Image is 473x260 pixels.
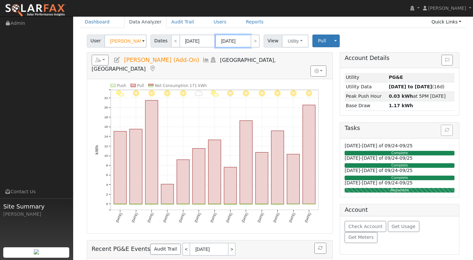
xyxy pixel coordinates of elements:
h5: Account [345,207,368,213]
i: 9/16 - Clear [306,90,312,96]
h6: [DATE]-[DATE] of 09/24-09/25 [345,168,454,173]
span: Get Meters [348,235,374,240]
a: < [182,243,190,256]
a: Audit Trail [166,16,199,28]
button: Utility [282,35,309,48]
h6: [DATE]-[DATE] of 09/24-09/25 [345,155,454,161]
a: Edit User (37446) [113,57,121,63]
text: [DATE] [147,212,154,223]
a: > [251,35,260,48]
text: 6 [106,173,108,177]
rect: onclick="" [256,152,268,204]
span: View [264,35,282,48]
span: (16d) [389,84,444,89]
i: 9/07 - Clear [164,90,170,96]
button: Get Meters [345,232,377,243]
td: Base Draw [345,101,388,110]
text: [DATE] [225,212,233,223]
text: Pull [137,83,144,88]
rect: onclick="" [129,129,142,204]
i: 9/08 - Clear [180,90,186,96]
rect: onclick="" [177,160,190,204]
rect: onclick="" [303,105,315,204]
span: [PERSON_NAME] (Add-On) [124,57,199,63]
rect: onclick="" [145,100,158,204]
text: [DATE] [178,212,186,223]
text: kWh [94,145,99,155]
strong: [DATE] to [DATE] [389,84,432,89]
a: Data Analyzer [124,16,166,28]
td: Utility Data [345,82,388,92]
text: [DATE] [288,212,296,223]
text: 4 [106,183,108,186]
img: SolarFax [5,4,66,17]
text: Net Consumption 171 kWh [155,83,207,88]
strong: 1.17 kWh [389,103,413,108]
text: 10 [104,154,108,157]
rect: onclick="" [161,184,174,204]
span: Dates [151,35,171,48]
rect: onclick="" [271,131,284,204]
img: retrieve [34,249,39,254]
text: [DATE] [115,212,123,223]
input: Select a User [104,35,147,48]
a: < [171,35,180,48]
td: at 5PM [DATE] [388,92,454,101]
div: Complete [345,163,454,168]
a: Map [149,65,156,72]
rect: onclick="" [224,167,237,204]
text: [DATE] [194,212,201,223]
text: [DATE] [304,212,311,223]
h5: Account Details [345,55,454,62]
i: 9/06 - Clear [149,90,155,96]
a: Audit Trail [150,244,180,255]
a: Reports [241,16,269,28]
text: [DATE] [273,212,280,223]
text: Push [117,83,126,88]
text: 22 [104,96,108,100]
button: Get Usage [388,221,419,232]
strong: ID: 17299472, authorized: 09/18/25 [389,75,403,80]
button: Issue History [441,55,453,66]
h5: Tasks [345,125,454,132]
i: 9/05 - Clear [133,90,139,96]
rect: onclick="" [287,154,300,204]
button: Pull [312,35,332,47]
a: Dashboard [80,16,115,28]
a: Quick Links [427,16,466,28]
text: 14 [104,135,108,138]
text: 8 [106,164,108,167]
rect: onclick="" [240,121,252,204]
rect: onclick="" [192,149,205,204]
i: 9/09 - Cloudy [195,90,203,96]
button: Refresh [314,243,326,254]
span: Get Usage [392,224,415,229]
a: Users [209,16,231,28]
i: 9/14 - Clear [274,90,281,96]
text: [DATE] [131,212,138,223]
rect: onclick="" [114,131,126,204]
text: 20 [104,106,108,109]
i: 9/15 - Clear [290,90,296,96]
div: Requested [345,188,454,193]
button: Check Account [345,221,386,232]
i: 9/13 - Clear [259,90,265,96]
div: [PERSON_NAME] [3,211,70,218]
rect: onclick="" [208,140,221,204]
span: [PERSON_NAME] [428,6,466,11]
span: Check Account [348,224,383,229]
td: Peak Push Hour [345,92,388,101]
text: [DATE] [257,212,264,223]
text: [DATE] [241,212,249,223]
